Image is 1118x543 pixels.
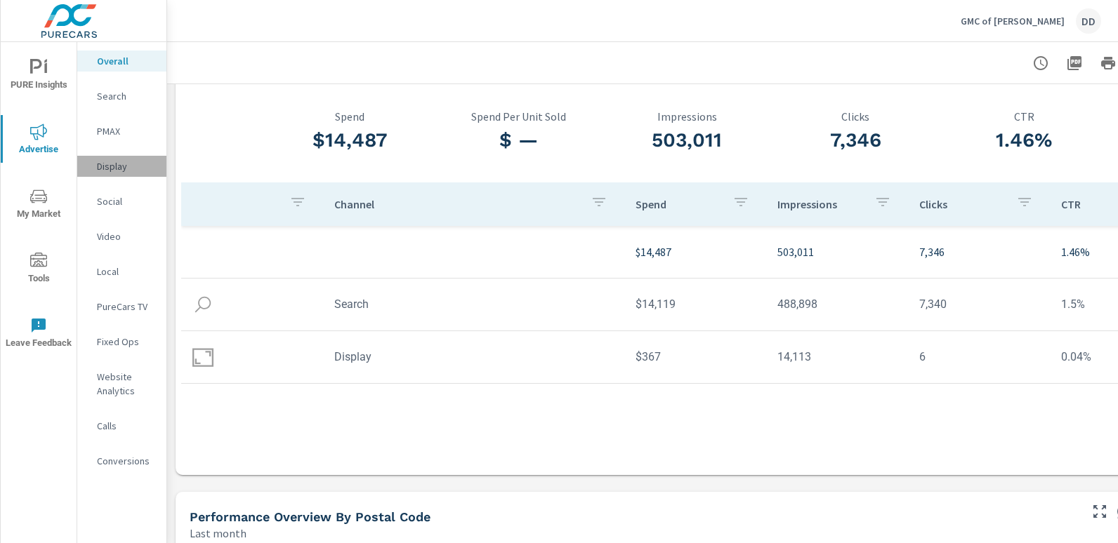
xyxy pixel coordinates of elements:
[5,123,72,158] span: Advertise
[192,294,213,315] img: icon-search.svg
[766,339,908,375] td: 14,113
[77,121,166,142] div: PMAX
[1,42,77,365] div: nav menu
[77,191,166,212] div: Social
[5,59,72,93] span: PURE Insights
[77,156,166,177] div: Display
[777,197,863,211] p: Impressions
[5,188,72,222] span: My Market
[771,128,940,152] h3: 7,346
[1076,8,1101,34] div: DD
[97,370,155,398] p: Website Analytics
[961,15,1065,27] p: GMC of [PERSON_NAME]
[323,339,624,375] td: Display
[908,286,1050,322] td: 7,340
[190,525,246,542] p: Last month
[908,339,1050,375] td: 6
[766,286,908,322] td: 488,898
[265,110,434,123] p: Spend
[5,253,72,287] span: Tools
[919,197,1005,211] p: Clicks
[771,110,940,123] p: Clicks
[624,286,766,322] td: $14,119
[603,128,771,152] h3: 503,011
[636,243,755,260] p: $14,487
[192,347,213,368] img: icon-display.svg
[636,197,721,211] p: Spend
[97,124,155,138] p: PMAX
[77,366,166,401] div: Website Analytics
[97,454,155,468] p: Conversions
[97,229,155,243] p: Video
[97,300,155,314] p: PureCars TV
[97,419,155,433] p: Calls
[1089,500,1111,523] button: Make Fullscreen
[97,264,155,279] p: Local
[97,159,155,173] p: Display
[77,86,166,107] div: Search
[97,194,155,208] p: Social
[434,128,603,152] h3: $ —
[5,317,72,351] span: Leave Feedback
[334,197,579,211] p: Channel
[323,286,624,322] td: Search
[919,243,1039,260] p: 7,346
[77,450,166,471] div: Conversions
[77,331,166,352] div: Fixed Ops
[940,128,1108,152] h3: 1.46%
[77,296,166,317] div: PureCars TV
[97,335,155,349] p: Fixed Ops
[434,110,603,123] p: Spend Per Unit Sold
[77,261,166,282] div: Local
[265,128,434,152] h3: $14,487
[777,243,897,260] p: 503,011
[190,509,430,524] h5: Performance Overview By Postal Code
[77,51,166,72] div: Overall
[603,110,771,123] p: Impressions
[97,54,155,68] p: Overall
[1060,49,1089,77] button: "Export Report to PDF"
[97,89,155,103] p: Search
[77,226,166,247] div: Video
[624,339,766,375] td: $367
[940,110,1108,123] p: CTR
[77,415,166,436] div: Calls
